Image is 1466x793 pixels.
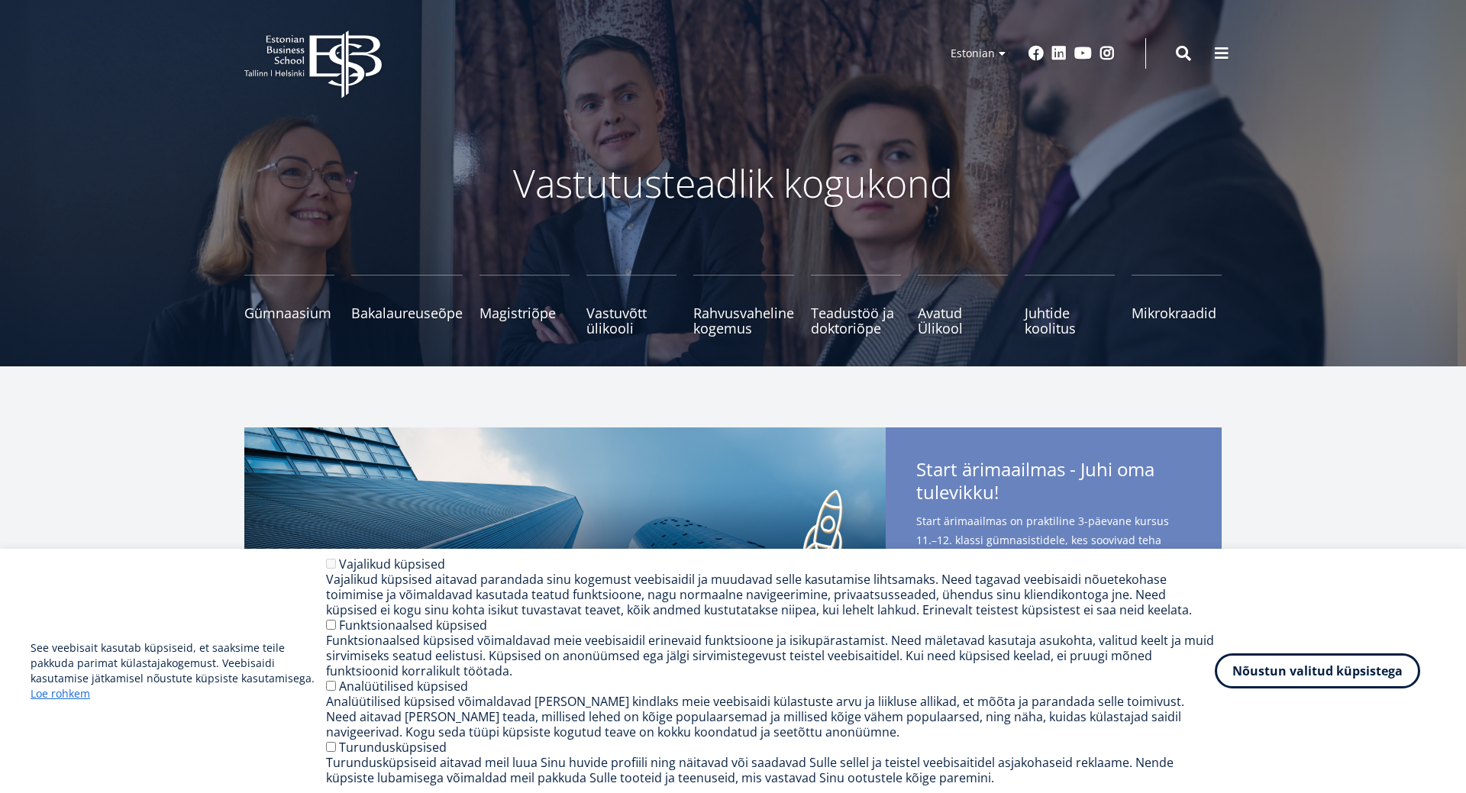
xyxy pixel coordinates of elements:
p: See veebisait kasutab küpsiseid, et saaksime teile pakkuda parimat külastajakogemust. Veebisaidi ... [31,640,326,701]
a: Mikrokraadid [1132,275,1222,336]
span: Rahvusvaheline kogemus [693,305,794,336]
a: Avatud Ülikool [918,275,1008,336]
a: Facebook [1028,46,1044,61]
span: Start ärimaailmas on praktiline 3-päevane kursus 11.–12. klassi gümnasistidele, kes soovivad teha... [916,511,1191,607]
a: Instagram [1099,46,1115,61]
span: Magistriõpe [480,305,570,321]
p: Vastutusteadlik kogukond [328,160,1138,206]
a: Gümnaasium [244,275,334,336]
span: Mikrokraadid [1132,305,1222,321]
button: Nõustun valitud küpsistega [1215,653,1420,688]
span: Bakalaureuseõpe [351,305,463,321]
label: Analüütilised küpsised [339,678,468,695]
span: Juhtide koolitus [1025,305,1115,336]
a: Loe rohkem [31,686,90,701]
a: Teadustöö ja doktoriõpe [811,275,901,336]
a: Vastuvõtt ülikooli [586,275,676,336]
img: Start arimaailmas [244,427,886,717]
label: Funktsionaalsed küpsised [339,617,487,633]
div: Turundusküpsiseid aitavad meil luua Sinu huvide profiili ning näitavad või saadavad Sulle sellel ... [326,755,1215,785]
div: Vajalikud küpsised aitavad parandada sinu kogemust veebisaidil ja muudavad selle kasutamise lihts... [326,572,1215,617]
span: Start ärimaailmas - Juhi oma [916,458,1191,508]
div: Analüütilised küpsised võimaldavad [PERSON_NAME] kindlaks meie veebisaidi külastuste arvu ja liik... [326,694,1215,740]
div: Funktsionaalsed küpsised võimaldavad meie veebisaidil erinevaid funktsioone ja isikupärastamist. ... [326,633,1215,679]
label: Turundusküpsised [339,739,447,756]
a: Magistriõpe [480,275,570,336]
span: Gümnaasium [244,305,334,321]
span: Teadustöö ja doktoriõpe [811,305,901,336]
a: Youtube [1074,46,1092,61]
span: tulevikku! [916,481,999,504]
a: Juhtide koolitus [1025,275,1115,336]
a: Rahvusvaheline kogemus [693,275,794,336]
label: Vajalikud küpsised [339,556,445,572]
span: Vastuvõtt ülikooli [586,305,676,336]
a: Linkedin [1051,46,1067,61]
span: Avatud Ülikool [918,305,1008,336]
a: Bakalaureuseõpe [351,275,463,336]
